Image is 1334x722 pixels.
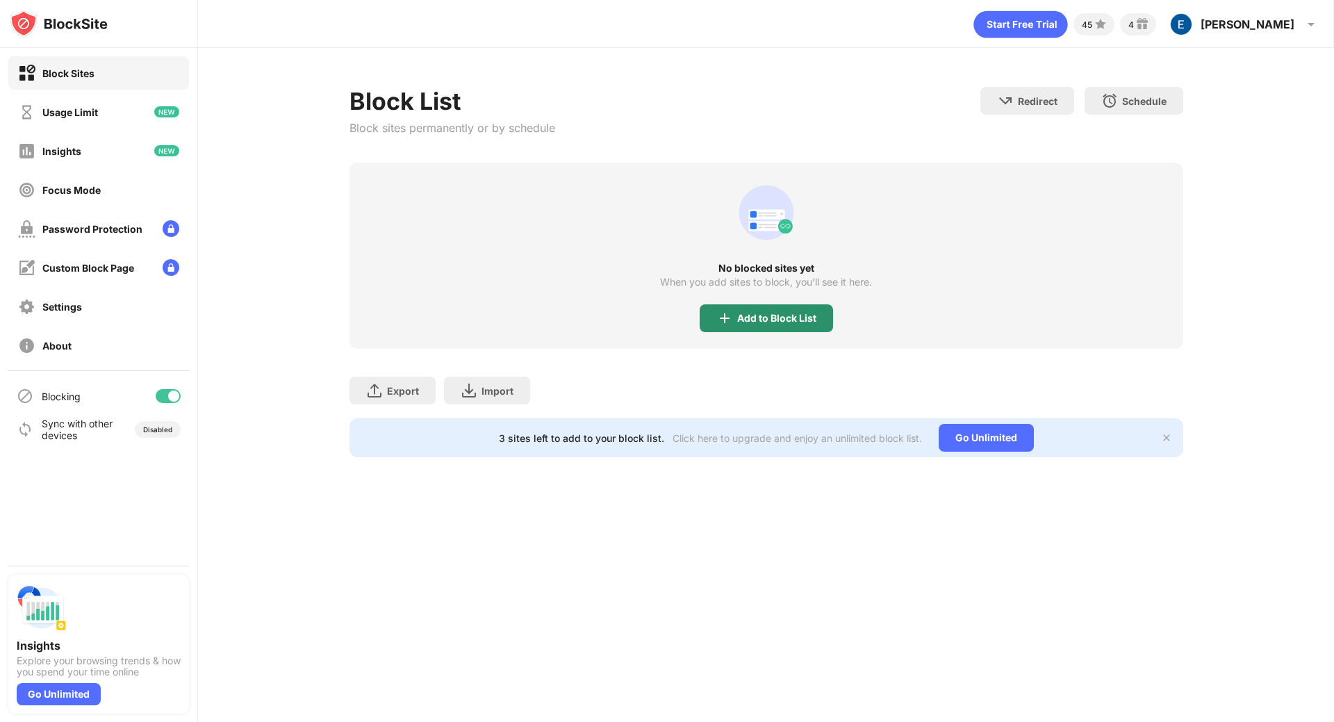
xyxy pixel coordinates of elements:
div: Disabled [143,425,172,434]
div: 45 [1082,19,1092,30]
div: animation [973,10,1068,38]
div: animation [733,179,800,246]
img: block-on.svg [18,65,35,82]
img: blocking-icon.svg [17,388,33,404]
div: About [42,340,72,352]
img: x-button.svg [1161,432,1172,443]
div: Go Unlimited [939,424,1034,452]
div: Click here to upgrade and enjoy an unlimited block list. [673,432,922,444]
div: Block List [349,87,555,115]
img: insights-off.svg [18,142,35,160]
div: Settings [42,301,82,313]
img: sync-icon.svg [17,421,33,438]
div: Insights [42,145,81,157]
div: Block sites permanently or by schedule [349,121,555,135]
div: Explore your browsing trends & how you spend your time online [17,655,181,678]
div: Custom Block Page [42,262,134,274]
div: When you add sites to block, you’ll see it here. [660,277,872,288]
img: ACg8ocIT4Juq0YvGZHiKN8RcoygnhMcpTGRX_ve2s4zTzu1u=s96-c [1170,13,1192,35]
div: Focus Mode [42,184,101,196]
img: customize-block-page-off.svg [18,259,35,277]
div: Insights [17,639,181,653]
img: new-icon.svg [154,145,179,156]
img: password-protection-off.svg [18,220,35,238]
img: focus-off.svg [18,181,35,199]
img: lock-menu.svg [163,220,179,237]
div: 4 [1128,19,1134,30]
div: Sync with other devices [42,418,113,441]
img: about-off.svg [18,337,35,354]
img: lock-menu.svg [163,259,179,276]
div: Add to Block List [737,313,816,324]
img: settings-off.svg [18,298,35,315]
img: points-small.svg [1092,16,1109,33]
div: Password Protection [42,223,142,235]
img: new-icon.svg [154,106,179,117]
div: Redirect [1018,95,1057,107]
img: time-usage-off.svg [18,104,35,121]
div: Usage Limit [42,106,98,118]
div: Blocking [42,391,81,402]
div: Block Sites [42,67,94,79]
div: Go Unlimited [17,683,101,705]
img: logo-blocksite.svg [10,10,108,38]
div: No blocked sites yet [349,263,1183,274]
div: Import [481,385,513,397]
img: reward-small.svg [1134,16,1151,33]
img: push-insights.svg [17,583,67,633]
div: Export [387,385,419,397]
div: 3 sites left to add to your block list. [499,432,664,444]
div: [PERSON_NAME] [1201,17,1294,31]
div: Schedule [1122,95,1167,107]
